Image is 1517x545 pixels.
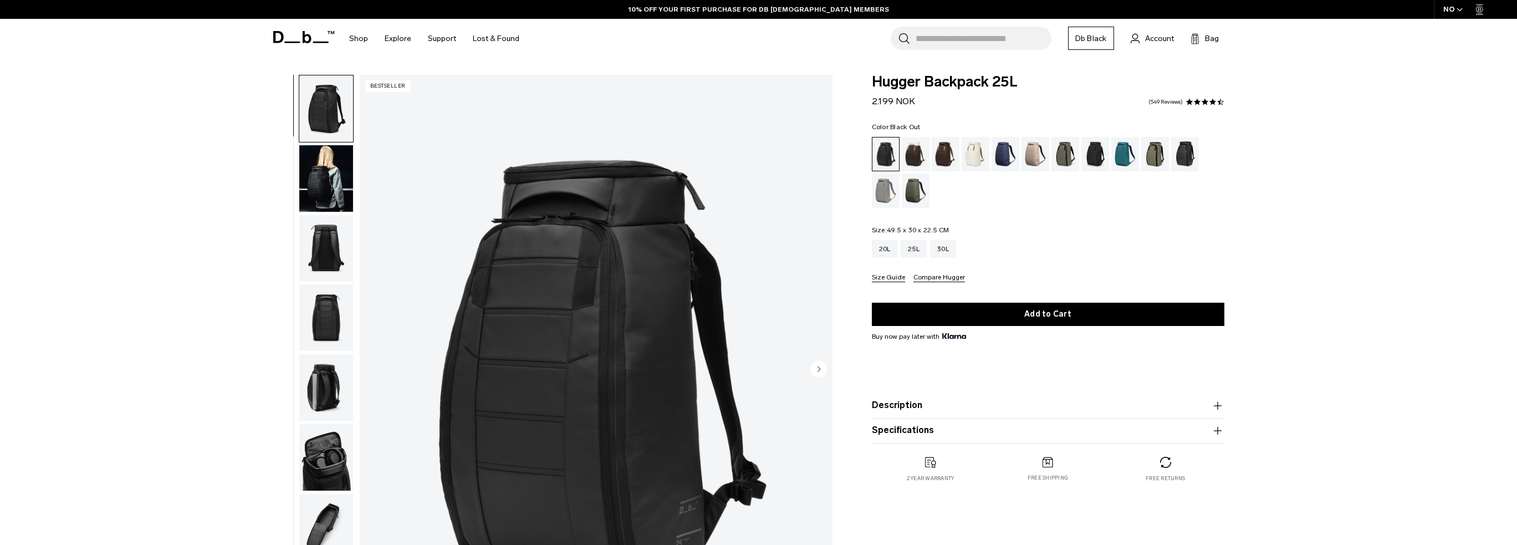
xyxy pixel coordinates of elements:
a: Black Out [872,137,900,171]
img: Hugger Backpack 25L Black Out [299,145,353,212]
a: Moss Green [902,174,929,208]
img: Hugger Backpack 25L Black Out [299,215,353,282]
a: Support [428,19,456,58]
a: Explore [385,19,411,58]
img: Hugger Backpack 25L Black Out [299,354,353,421]
a: Db Black [1068,27,1114,50]
button: Hugger Backpack 25L Black Out [299,145,354,212]
img: {"height" => 20, "alt" => "Klarna"} [942,333,966,339]
img: Hugger Backpack 25L Black Out [299,75,353,142]
span: Hugger Backpack 25L [872,75,1224,89]
a: Shop [349,19,368,58]
button: Hugger Backpack 25L Black Out [299,284,354,352]
span: Black Out [890,123,920,131]
button: Add to Cart [872,303,1224,326]
a: Account [1131,32,1174,45]
a: 30L [930,240,956,258]
p: Free returns [1146,475,1185,482]
legend: Color: [872,124,921,130]
p: 2 year warranty [907,475,954,482]
a: Fogbow Beige [1021,137,1049,171]
button: Hugger Backpack 25L Black Out [299,215,354,282]
button: Hugger Backpack 25L Black Out [299,354,354,421]
a: Forest Green [1051,137,1079,171]
a: 10% OFF YOUR FIRST PURCHASE FOR DB [DEMOGRAPHIC_DATA] MEMBERS [629,4,889,14]
button: Bag [1191,32,1219,45]
button: Hugger Backpack 25L Black Out [299,75,354,142]
a: 549 reviews [1148,99,1183,105]
a: Charcoal Grey [1081,137,1109,171]
img: Hugger Backpack 25L Black Out [299,424,353,491]
a: 25L [901,240,927,258]
button: Next slide [810,360,827,379]
img: Hugger Backpack 25L Black Out [299,284,353,351]
nav: Main Navigation [341,19,528,58]
button: Compare Hugger [913,274,965,282]
p: Bestseller [365,80,411,92]
span: Buy now pay later with [872,332,966,342]
span: 49.5 x 30 x 22.5 CM [887,226,949,234]
span: 2.199 NOK [872,96,915,106]
a: Lost & Found [473,19,519,58]
a: Sand Grey [872,174,900,208]
a: Blue Hour [992,137,1019,171]
button: Description [872,399,1224,412]
a: Midnight Teal [1111,137,1139,171]
a: Oatmilk [962,137,989,171]
span: Account [1145,33,1174,44]
button: Hugger Backpack 25L Black Out [299,424,354,491]
button: Specifications [872,424,1224,437]
a: Espresso [932,137,959,171]
span: Bag [1205,33,1219,44]
legend: Size: [872,227,949,233]
a: Cappuccino [902,137,929,171]
a: Reflective Black [1171,137,1199,171]
p: Free shipping [1028,474,1068,482]
a: Mash Green [1141,137,1169,171]
button: Size Guide [872,274,905,282]
a: 20L [872,240,898,258]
